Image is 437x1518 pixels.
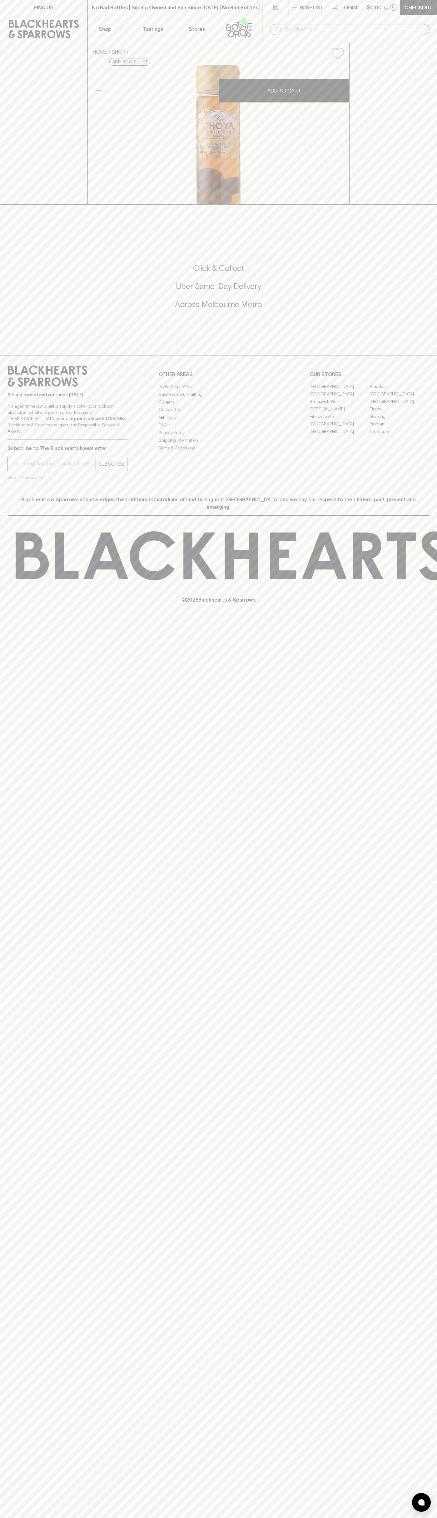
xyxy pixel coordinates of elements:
a: Gift Cards [159,414,279,421]
a: [GEOGRAPHIC_DATA] [310,420,370,428]
p: Wishlist [300,4,324,11]
a: Careers [159,398,279,406]
a: HOME [93,49,107,55]
p: OUR STORES [310,370,430,378]
p: Shop [99,25,111,33]
p: Stores [189,25,205,33]
input: Try "Pinot noir" [285,24,425,34]
a: SHOP [112,49,125,55]
a: FAQ's [159,421,279,429]
a: Thornbury [370,428,430,435]
a: [GEOGRAPHIC_DATA] [310,383,370,390]
p: FIND US [34,4,53,11]
img: bubble-icon [418,1499,425,1506]
p: SUBSCRIBE [98,460,125,468]
div: Call to action block [7,238,430,343]
a: Contact Us [159,406,279,414]
p: Blackhearts & Sparrows acknowledges the traditional Custodians of land throughout [GEOGRAPHIC_DAT... [12,496,425,511]
strong: Liquor License #32064953 [68,416,126,421]
p: OTHER AREAS [159,370,279,378]
a: Brunswick West [310,398,370,405]
img: 19794.png [88,64,349,204]
a: [PERSON_NAME] [310,405,370,413]
a: Privacy Policy [159,429,279,436]
a: Prahran [370,420,430,428]
a: Shipping Information [159,437,279,444]
p: It is against the law to sell or supply alcohol to, or to obtain alcohol on behalf of a person un... [7,403,127,434]
h5: Uber Same-Day Delivery [7,281,430,291]
p: 0 [392,6,395,9]
p: Login [341,4,357,11]
p: Tastings [143,25,163,33]
a: [GEOGRAPHIC_DATA] [370,398,430,405]
a: Fitzroy [370,405,430,413]
a: [GEOGRAPHIC_DATA] [310,428,370,435]
a: [GEOGRAPHIC_DATA] [370,390,430,398]
p: Sibling owned and run since [DATE] [7,392,127,398]
h5: Click & Collect [7,263,430,273]
p: Checkout [405,4,433,11]
button: ADD TO CART [219,79,349,102]
input: e.g. jane@blackheartsandsparrows.com.au [12,459,96,469]
a: Tastings [131,15,175,43]
button: Add to wishlist [329,46,346,62]
button: Shop [88,15,132,43]
a: Geelong [370,413,430,420]
h5: Across Melbourne Metro [7,299,430,310]
a: Business & Bulk Gifting [159,391,279,398]
button: Add to wishlist [109,58,150,66]
p: ADD TO CART [267,87,301,94]
a: Braddon [370,383,430,390]
p: We will never spam you [7,474,127,481]
a: Bottle Drop FAQ's [159,383,279,390]
a: Terms & Conditions [159,444,279,452]
a: Fitzroy North [310,413,370,420]
a: Stores [175,15,219,43]
p: $0.00 [367,4,382,11]
a: [GEOGRAPHIC_DATA] [310,390,370,398]
p: Subscribe to The Blackhearts Newsletter [7,444,127,452]
button: SUBSCRIBE [96,457,127,471]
